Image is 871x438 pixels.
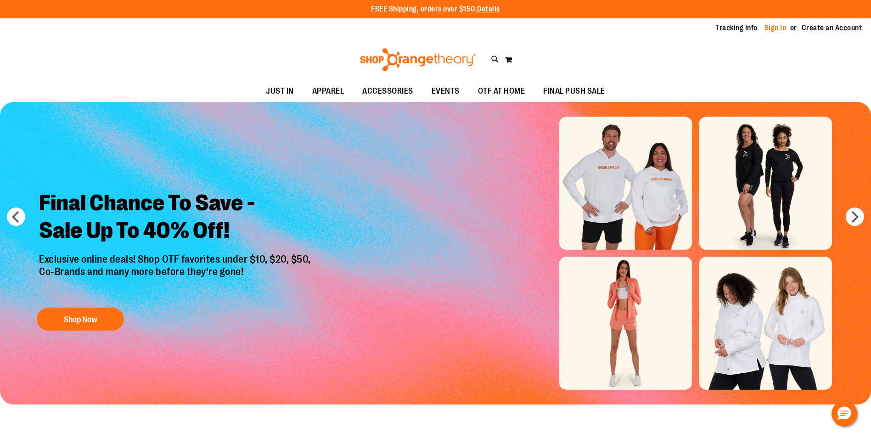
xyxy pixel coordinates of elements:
a: JUST IN [257,81,303,102]
span: JUST IN [266,81,294,101]
a: Sign In [764,23,787,33]
span: ACCESSORIES [362,81,413,101]
a: FINAL PUSH SALE [534,81,614,102]
span: EVENTS [432,81,460,101]
button: prev [7,208,25,226]
a: Tracking Info [715,23,758,33]
a: Details [477,5,500,13]
p: FREE Shipping, orders over $150. [371,4,500,15]
a: Create an Account [802,23,862,33]
p: Exclusive online deals! Shop OTF favorites under $10, $20, $50, Co-Brands and many more before th... [32,253,320,298]
a: EVENTS [422,81,469,102]
span: APPAREL [312,81,344,101]
a: ACCESSORIES [353,81,422,102]
a: Final Chance To Save -Sale Up To 40% Off! Exclusive online deals! Shop OTF favorites under $10, $... [32,182,320,335]
a: OTF AT HOME [469,81,534,102]
button: Shop Now [37,308,124,331]
span: OTF AT HOME [478,81,525,101]
a: APPAREL [303,81,354,102]
img: Shop Orangetheory [359,48,478,71]
button: Hello, have a question? Let’s chat. [832,401,857,427]
h2: Final Chance To Save - Sale Up To 40% Off! [32,182,320,253]
span: FINAL PUSH SALE [543,81,605,101]
button: next [846,208,864,226]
